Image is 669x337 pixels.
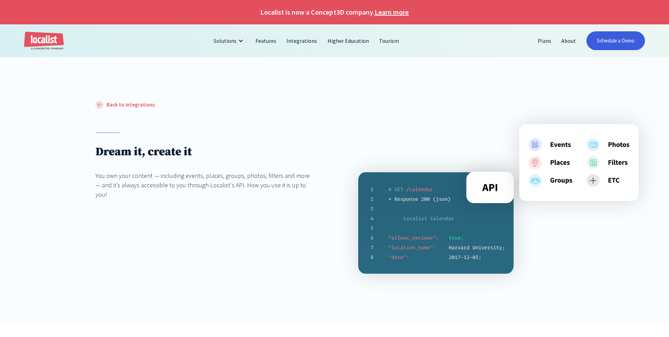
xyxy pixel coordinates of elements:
a: Learn more [375,7,409,17]
h1: Dream it, create it [95,145,310,159]
a: Plans [533,32,556,49]
a: Tourism [374,32,404,49]
div: You own your content — including events, places, groups, photos, filters and more — and it’s alwa... [95,171,310,199]
a: About [556,32,581,49]
div: Solutions [208,32,251,49]
a: Integrations [282,32,322,49]
a: home [24,32,64,50]
a: Higher Education [323,32,374,49]
a: Schedule a Demo [586,31,645,50]
a: Features [251,32,282,49]
div: Solutions [214,37,237,45]
div: Back to integrations [107,101,155,109]
a: Back to integrations [95,101,155,109]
